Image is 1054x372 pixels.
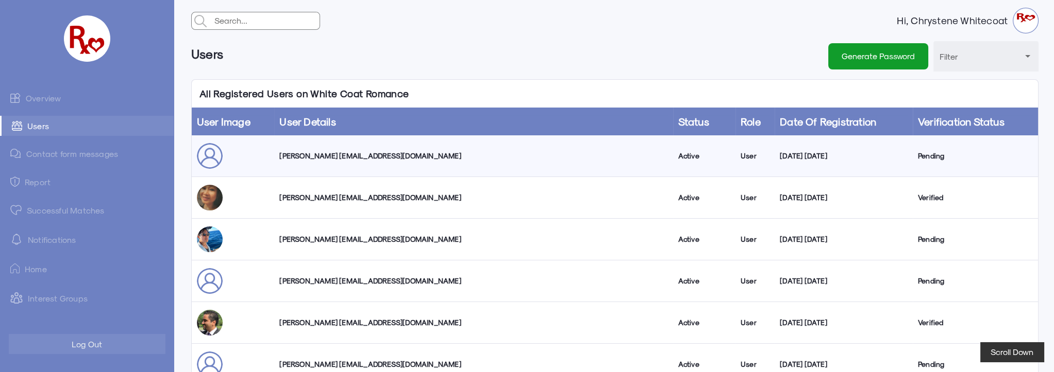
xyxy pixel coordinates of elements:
[678,276,730,286] div: Active
[192,12,209,30] img: admin-search.svg
[828,43,928,69] button: Generate Password
[197,268,223,294] img: user_sepfus.png
[918,317,1033,328] div: Verified
[918,276,1033,286] div: Pending
[980,342,1044,362] button: Scroll Down
[212,12,320,29] input: Search...
[780,359,908,369] div: [DATE] [DATE]
[780,317,908,328] div: [DATE] [DATE]
[197,115,250,128] a: User Image
[678,151,730,161] div: Active
[279,192,667,203] div: [PERSON_NAME] [EMAIL_ADDRESS][DOMAIN_NAME]
[197,226,223,252] img: ljnssyk9wnlxbermx2xw.jpg
[12,121,22,131] img: admin-ic-users.svg
[197,310,223,335] img: jgty61vlcar7nyaxwxt4.jpg
[10,93,21,103] img: admin-ic-overview.svg
[741,115,761,128] a: Role
[678,234,730,244] div: Active
[197,143,223,169] img: user_sepfus.png
[741,317,769,328] div: User
[9,334,165,354] button: Log Out
[918,151,1033,161] div: Pending
[10,263,20,274] img: ic-home.png
[279,317,667,328] div: [PERSON_NAME] [EMAIL_ADDRESS][DOMAIN_NAME]
[678,359,730,369] div: Active
[678,115,709,128] a: Status
[10,292,23,304] img: intrestGropus.svg
[192,80,417,108] p: All Registered Users on White Coat Romance
[918,115,1005,128] a: Verification Status
[10,233,23,245] img: notification-default-white.svg
[741,234,769,244] div: User
[918,234,1033,244] div: Pending
[279,115,336,128] a: User Details
[780,276,908,286] div: [DATE] [DATE]
[897,15,1013,26] strong: Hi, Chrystene Whitecoat
[918,359,1033,369] div: Pending
[741,151,769,161] div: User
[780,151,908,161] div: [DATE] [DATE]
[780,234,908,244] div: [DATE] [DATE]
[197,185,223,210] img: teqatyklqhpgrcozsuad.jpg
[10,149,21,158] img: admin-ic-contact-message.svg
[279,234,667,244] div: [PERSON_NAME] [EMAIL_ADDRESS][DOMAIN_NAME]
[191,41,224,66] h6: Users
[918,192,1033,203] div: Verified
[279,276,667,286] div: [PERSON_NAME] [EMAIL_ADDRESS][DOMAIN_NAME]
[780,192,908,203] div: [DATE] [DATE]
[678,192,730,203] div: Active
[741,192,769,203] div: User
[741,359,769,369] div: User
[279,359,667,369] div: [PERSON_NAME] [EMAIL_ADDRESS][DOMAIN_NAME]
[10,176,20,187] img: admin-ic-report.svg
[279,151,667,161] div: [PERSON_NAME] [EMAIL_ADDRESS][DOMAIN_NAME]
[741,276,769,286] div: User
[10,205,22,215] img: matched.svg
[678,317,730,328] div: Active
[780,115,876,128] a: Date of Registration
